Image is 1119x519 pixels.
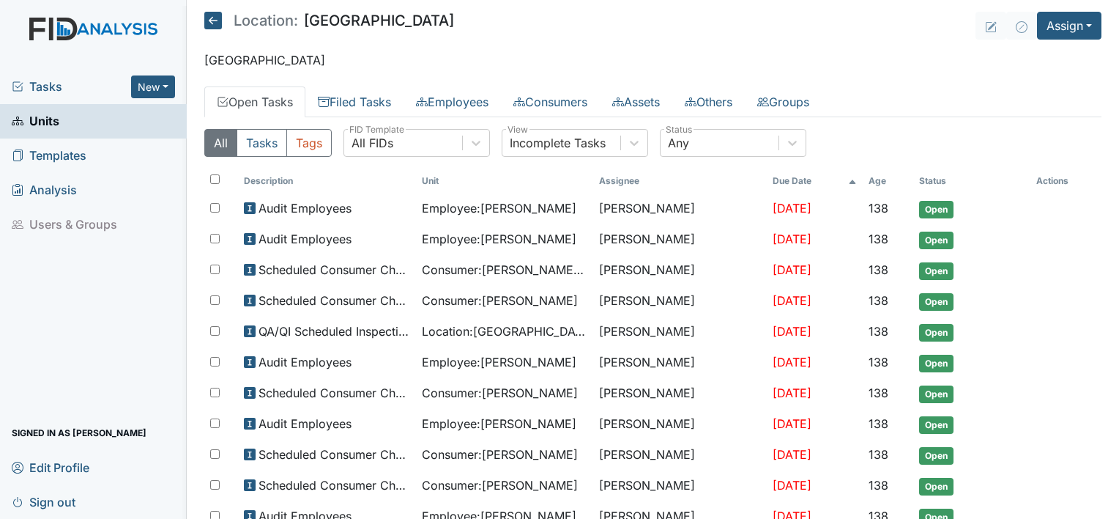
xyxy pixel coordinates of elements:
div: Incomplete Tasks [510,134,606,152]
span: [DATE] [773,447,811,462]
a: Consumers [501,86,600,117]
th: Toggle SortBy [767,169,863,194]
span: [DATE] [773,416,811,431]
span: Employee : [PERSON_NAME] [422,199,576,217]
button: All [204,129,237,157]
span: Scheduled Consumer Chart Review [259,292,409,309]
span: 138 [869,293,888,308]
th: Toggle SortBy [913,169,1030,194]
span: Scheduled Consumer Chart Review [259,446,409,463]
td: [PERSON_NAME] [593,378,767,409]
span: [DATE] [773,262,811,277]
span: 138 [869,232,888,246]
span: 138 [869,262,888,277]
a: Others [672,86,745,117]
th: Toggle SortBy [863,169,913,194]
span: Sign out [12,490,75,513]
span: Open [919,293,953,311]
span: Employee : [PERSON_NAME] [422,415,576,432]
th: Toggle SortBy [416,169,593,194]
span: 138 [869,416,888,431]
td: [PERSON_NAME] [593,347,767,378]
span: 138 [869,355,888,369]
span: Employee : [PERSON_NAME] [422,230,576,248]
span: [DATE] [773,478,811,493]
a: Assets [600,86,672,117]
button: Tags [286,129,332,157]
span: Consumer : [PERSON_NAME] [422,476,578,494]
span: Open [919,447,953,465]
span: [DATE] [773,201,811,216]
td: [PERSON_NAME] [593,286,767,317]
span: 138 [869,386,888,400]
span: Templates [12,144,86,167]
span: Signed in as [PERSON_NAME] [12,422,146,444]
span: Scheduled Consumer Chart Review [259,261,409,279]
span: 138 [869,478,888,493]
span: Scheduled Consumer Chart Review [259,476,409,494]
span: [DATE] [773,324,811,339]
td: [PERSON_NAME] [593,409,767,440]
span: 138 [869,201,888,216]
span: Open [919,232,953,249]
td: [PERSON_NAME] [593,317,767,347]
th: Actions [1030,169,1101,194]
span: [DATE] [773,232,811,246]
span: [DATE] [773,355,811,369]
span: QA/QI Scheduled Inspection [259,323,409,340]
span: [DATE] [773,386,811,400]
input: Toggle All Rows Selected [210,174,220,184]
span: Audit Employees [259,230,352,248]
span: Open [919,201,953,218]
th: Assignee [593,169,767,194]
span: Employee : [PERSON_NAME] [422,353,576,371]
td: [PERSON_NAME] [593,255,767,286]
div: All FIDs [352,134,393,152]
a: Groups [745,86,822,117]
span: Open [919,386,953,403]
span: Consumer : [PERSON_NAME] [422,446,578,463]
div: Type filter [204,129,332,157]
span: Audit Employees [259,199,352,217]
button: New [131,76,175,98]
span: 138 [869,324,888,339]
span: Open [919,478,953,496]
div: Any [668,134,689,152]
span: Audit Employees [259,415,352,432]
span: Open [919,355,953,372]
span: Scheduled Consumer Chart Review [259,384,409,402]
span: Open [919,262,953,280]
button: Tasks [237,129,287,157]
span: Consumer : [PERSON_NAME][GEOGRAPHIC_DATA] [422,261,587,279]
td: [PERSON_NAME] [593,440,767,471]
span: Edit Profile [12,456,89,479]
span: Location: [234,13,298,28]
p: [GEOGRAPHIC_DATA] [204,51,1101,69]
a: Open Tasks [204,86,305,117]
span: Consumer : [PERSON_NAME] [422,384,578,402]
td: [PERSON_NAME] [593,224,767,255]
span: Audit Employees [259,353,352,371]
span: Location : [GEOGRAPHIC_DATA] [422,323,587,340]
span: Consumer : [PERSON_NAME] [422,292,578,309]
th: Toggle SortBy [238,169,415,194]
a: Filed Tasks [305,86,404,117]
span: 138 [869,447,888,462]
span: Analysis [12,179,77,202]
span: Open [919,416,953,434]
span: [DATE] [773,293,811,308]
a: Tasks [12,78,131,95]
span: Units [12,110,59,133]
td: [PERSON_NAME] [593,194,767,224]
button: Assign [1037,12,1101,40]
span: Open [919,324,953,342]
td: [PERSON_NAME] [593,471,767,501]
a: Employees [404,86,501,117]
h5: [GEOGRAPHIC_DATA] [204,12,454,29]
